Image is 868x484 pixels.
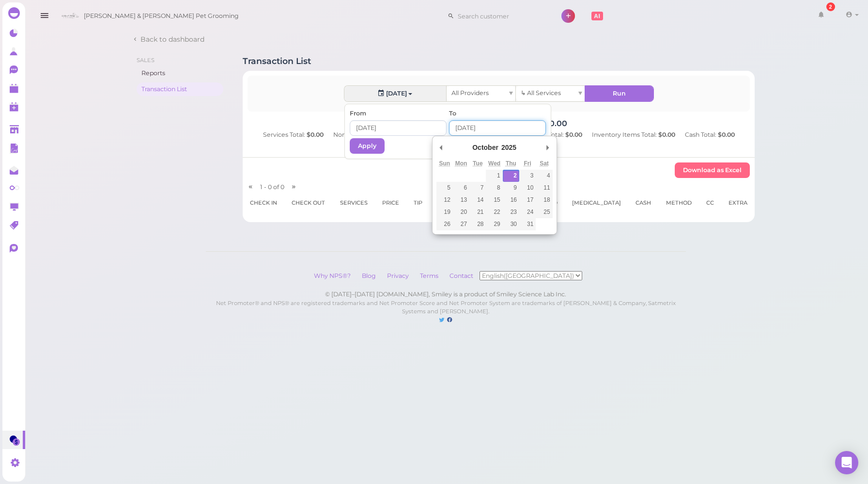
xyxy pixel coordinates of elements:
[137,66,223,80] a: Reports
[503,170,519,182] button: 2
[540,160,549,167] abbr: Saturday
[137,56,223,64] li: Sales
[471,140,500,155] div: October
[453,182,469,194] button: 6
[536,170,552,182] button: 4
[536,194,552,206] button: 18
[333,192,375,214] th: Services
[436,194,453,206] button: 12
[718,131,735,138] b: $0.00
[486,206,502,218] button: 22
[585,86,653,101] button: Run
[543,140,553,155] button: Next Month
[243,56,311,66] h1: Transaction List
[519,182,536,194] button: 10
[469,218,486,230] button: 28
[506,160,516,167] abbr: Thursday
[137,82,223,96] a: Transaction List
[455,160,467,167] abbr: Monday
[565,192,628,214] th: [MEDICAL_DATA]
[439,160,450,167] abbr: Sunday
[436,218,453,230] button: 26
[659,192,699,214] th: Method
[521,89,561,97] span: ↳ All Services
[350,120,447,136] input: Use the arrow keys to pick a date
[503,182,519,194] button: 9
[469,182,486,194] button: 7
[519,218,536,230] button: 31
[206,290,686,299] div: © [DATE]–[DATE] [DOMAIN_NAME], Smiley is a product of Smiley Science Lab Inc.
[258,130,328,139] div: Services Total:
[268,183,273,191] span: 0
[587,130,680,139] div: Inventory Items Total:
[260,183,264,191] span: 1
[453,194,469,206] button: 13
[84,2,239,30] span: [PERSON_NAME] & [PERSON_NAME] Pet Grooming
[357,272,381,279] a: Blog
[675,162,750,178] button: Download as Excel
[721,192,755,214] th: Extra
[680,130,740,139] div: Cash Total:
[486,194,502,206] button: 15
[524,160,531,167] abbr: Friday
[280,183,284,191] span: 0
[454,8,548,24] input: Search customer
[436,140,446,155] button: Previous Month
[835,451,858,474] div: Open Intercom Messenger
[519,194,536,206] button: 17
[565,131,582,138] b: $0.00
[453,206,469,218] button: 20
[658,131,675,138] b: $0.00
[243,119,755,128] h4: Money Earned(include tips): $0.00
[415,272,443,279] a: Terms
[436,206,453,218] button: 19
[350,138,385,154] button: Apply
[243,192,284,214] th: Check in
[486,182,502,194] button: 8
[473,160,482,167] abbr: Tuesday
[449,120,546,136] input: Use the arrow keys to pick a date
[469,206,486,218] button: 21
[273,183,279,191] span: of
[307,131,324,138] b: $0.00
[519,170,536,182] button: 3
[486,170,502,182] button: 1
[449,109,456,118] label: To
[628,192,658,214] th: Cash
[436,182,453,194] button: 5
[503,206,519,218] button: 23
[375,192,406,214] th: Price
[453,218,469,230] button: 27
[382,272,414,279] a: Privacy
[309,272,356,279] a: Why NPS®?
[826,2,835,11] div: 2
[503,194,519,206] button: 16
[699,192,721,214] th: CC
[486,218,502,230] button: 29
[344,86,446,101] button: [DATE]
[350,109,366,118] label: From
[519,206,536,218] button: 24
[503,218,519,230] button: 30
[445,272,480,279] a: Contact
[500,140,518,155] div: 2025
[406,192,430,214] th: Tip
[469,194,486,206] button: 14
[284,192,332,214] th: Check out
[536,182,552,194] button: 11
[264,183,266,191] span: -
[132,34,204,44] a: Back to dashboard
[430,192,470,214] th: Cash Tip
[536,206,552,218] button: 25
[216,300,676,315] small: Net Promoter® and NPS® are registered trademarks and Net Promoter Score and Net Promoter System a...
[328,130,443,139] div: None-Balance Services Total:
[451,89,489,97] span: All Providers
[488,160,500,167] abbr: Wednesday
